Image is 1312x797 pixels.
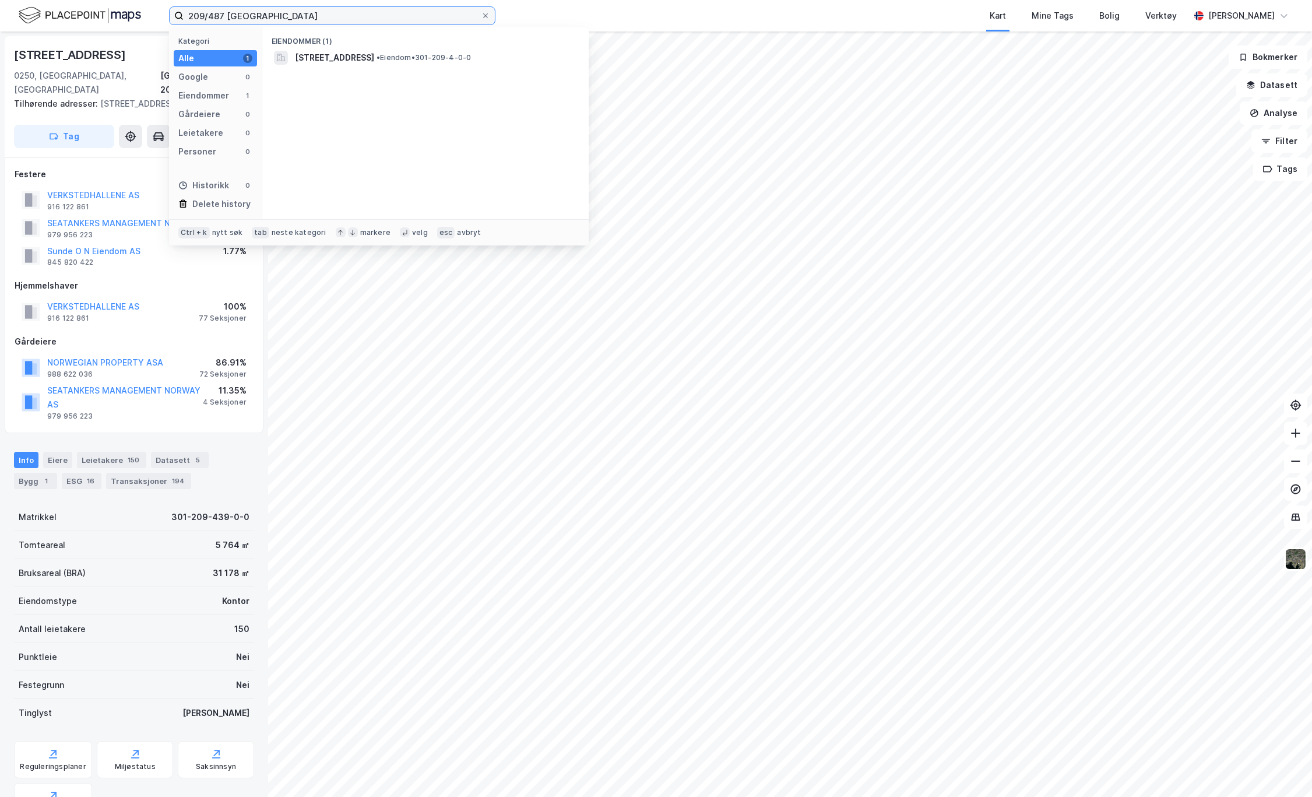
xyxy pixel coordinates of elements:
div: Transaksjoner [106,473,191,489]
div: Datasett [151,452,209,468]
div: Personer [178,145,216,159]
div: [PERSON_NAME] [182,706,249,720]
button: Tags [1253,157,1307,181]
div: 5 [192,454,204,466]
div: ESG [62,473,101,489]
div: Antall leietakere [19,622,86,636]
div: Kontrollprogram for chat [1254,741,1312,797]
div: tab [252,227,269,238]
div: velg [412,228,428,237]
div: Verktøy [1145,9,1177,23]
div: 150 [234,622,249,636]
div: Leietakere [77,452,146,468]
span: • [377,53,380,62]
div: [STREET_ADDRESS] [14,45,128,64]
div: Delete history [192,197,251,211]
div: 979 956 223 [47,230,93,240]
div: Kontor [222,594,249,608]
div: nytt søk [212,228,243,237]
button: Bokmerker [1229,45,1307,69]
div: 988 622 036 [47,370,93,379]
div: 4 Seksjoner [203,398,247,407]
div: avbryt [457,228,481,237]
div: Miljøstatus [115,762,156,771]
div: Festegrunn [19,678,64,692]
img: logo.f888ab2527a4732fd821a326f86c7f29.svg [19,5,141,26]
div: Saksinnsyn [196,762,236,771]
div: Historikk [178,178,229,192]
span: Eiendom • 301-209-4-0-0 [377,53,471,62]
div: Tomteareal [19,538,65,552]
div: Nei [236,678,249,692]
div: Bygg [14,473,57,489]
div: 1.77% [223,244,247,258]
div: Google [178,70,208,84]
div: Gårdeiere [15,335,254,349]
div: markere [360,228,391,237]
div: Info [14,452,38,468]
div: [PERSON_NAME] [1208,9,1275,23]
div: 1 [243,91,252,100]
div: 1 [41,475,52,487]
div: Alle [178,51,194,65]
div: 72 Seksjoner [199,370,247,379]
div: 0 [243,147,252,156]
div: 0250, [GEOGRAPHIC_DATA], [GEOGRAPHIC_DATA] [14,69,160,97]
div: Mine Tags [1032,9,1074,23]
div: Reguleringsplaner [20,762,86,771]
div: Festere [15,167,254,181]
input: Søk på adresse, matrikkel, gårdeiere, leietakere eller personer [184,7,481,24]
div: Bolig [1099,9,1120,23]
iframe: Chat Widget [1254,741,1312,797]
div: Eiendomstype [19,594,77,608]
button: Analyse [1240,101,1307,125]
div: Kart [990,9,1006,23]
div: 0 [243,110,252,119]
div: Ctrl + k [178,227,210,238]
div: 0 [243,181,252,190]
div: [STREET_ADDRESS] [14,97,245,111]
div: Nei [236,650,249,664]
div: Leietakere [178,126,223,140]
div: 194 [170,475,187,487]
div: 301-209-439-0-0 [171,510,249,524]
div: Eiendommer (1) [262,27,589,48]
div: Eiere [43,452,72,468]
div: 5 764 ㎡ [216,538,249,552]
div: Bruksareal (BRA) [19,566,86,580]
div: Matrikkel [19,510,57,524]
div: esc [437,227,455,238]
button: Datasett [1236,73,1307,97]
div: 916 122 861 [47,202,89,212]
div: 86.91% [199,356,247,370]
div: Tinglyst [19,706,52,720]
div: Punktleie [19,650,57,664]
img: 9k= [1285,548,1307,570]
div: 16 [85,475,97,487]
div: [GEOGRAPHIC_DATA], 209/439 [160,69,254,97]
span: Tilhørende adresser: [14,99,100,108]
div: 916 122 861 [47,314,89,323]
div: 100% [199,300,247,314]
div: 77 Seksjoner [199,314,247,323]
span: [STREET_ADDRESS] [295,51,374,65]
div: neste kategori [272,228,326,237]
div: 1 [243,54,252,63]
div: 0 [243,128,252,138]
div: 150 [125,454,142,466]
div: 845 820 422 [47,258,93,267]
button: Filter [1251,129,1307,153]
button: Tag [14,125,114,148]
div: 31 178 ㎡ [213,566,249,580]
div: 11.35% [203,384,247,398]
div: Eiendommer [178,89,229,103]
div: Hjemmelshaver [15,279,254,293]
div: Gårdeiere [178,107,220,121]
div: Kategori [178,37,257,45]
div: 0 [243,72,252,82]
div: 979 956 223 [47,412,93,421]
